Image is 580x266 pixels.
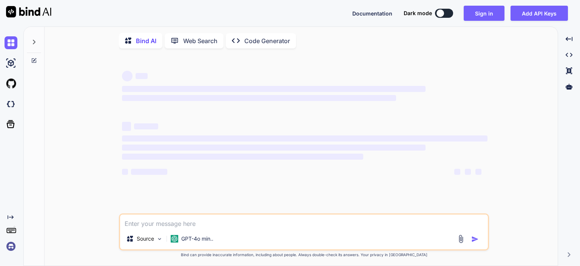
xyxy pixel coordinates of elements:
[465,169,471,175] span: ‌
[131,169,167,175] span: ‌
[5,36,17,49] img: chat
[6,6,51,17] img: Bind AI
[5,98,17,110] img: darkCloudIdeIcon
[464,6,504,21] button: Sign in
[122,95,396,101] span: ‌
[454,169,460,175] span: ‌
[156,236,163,242] img: Pick Models
[181,235,213,243] p: GPT-4o min..
[352,9,392,17] button: Documentation
[136,73,148,79] span: ‌
[122,71,133,81] span: ‌
[5,77,17,90] img: githubLight
[122,86,425,92] span: ‌
[244,36,290,45] p: Code Generator
[122,145,425,151] span: ‌
[457,235,465,243] img: attachment
[122,169,128,175] span: ‌
[475,169,481,175] span: ‌
[134,123,158,129] span: ‌
[137,235,154,243] p: Source
[119,252,489,258] p: Bind can provide inaccurate information, including about people. Always double-check its answers....
[171,235,178,243] img: GPT-4o mini
[136,36,156,45] p: Bind AI
[404,9,432,17] span: Dark mode
[471,235,479,243] img: icon
[5,240,17,253] img: signin
[5,57,17,70] img: ai-studio
[122,122,131,131] span: ‌
[122,135,487,142] span: ‌
[352,10,392,17] span: Documentation
[122,154,363,160] span: ‌
[511,6,568,21] button: Add API Keys
[183,36,217,45] p: Web Search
